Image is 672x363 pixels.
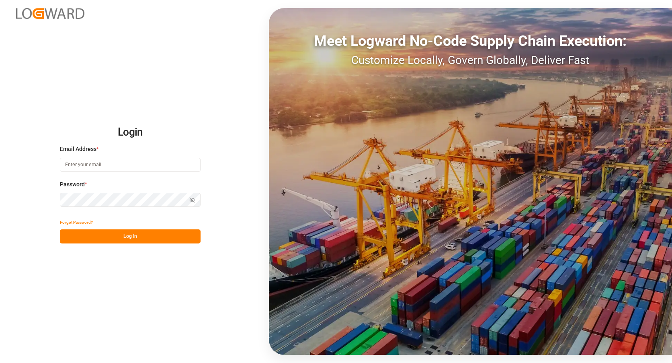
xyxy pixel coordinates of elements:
[60,180,85,189] span: Password
[60,229,201,243] button: Log In
[269,30,672,52] div: Meet Logward No-Code Supply Chain Execution:
[16,8,84,19] img: Logward_new_orange.png
[269,52,672,69] div: Customize Locally, Govern Globally, Deliver Fast
[60,215,93,229] button: Forgot Password?
[60,145,96,153] span: Email Address
[60,158,201,172] input: Enter your email
[60,120,201,145] h2: Login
